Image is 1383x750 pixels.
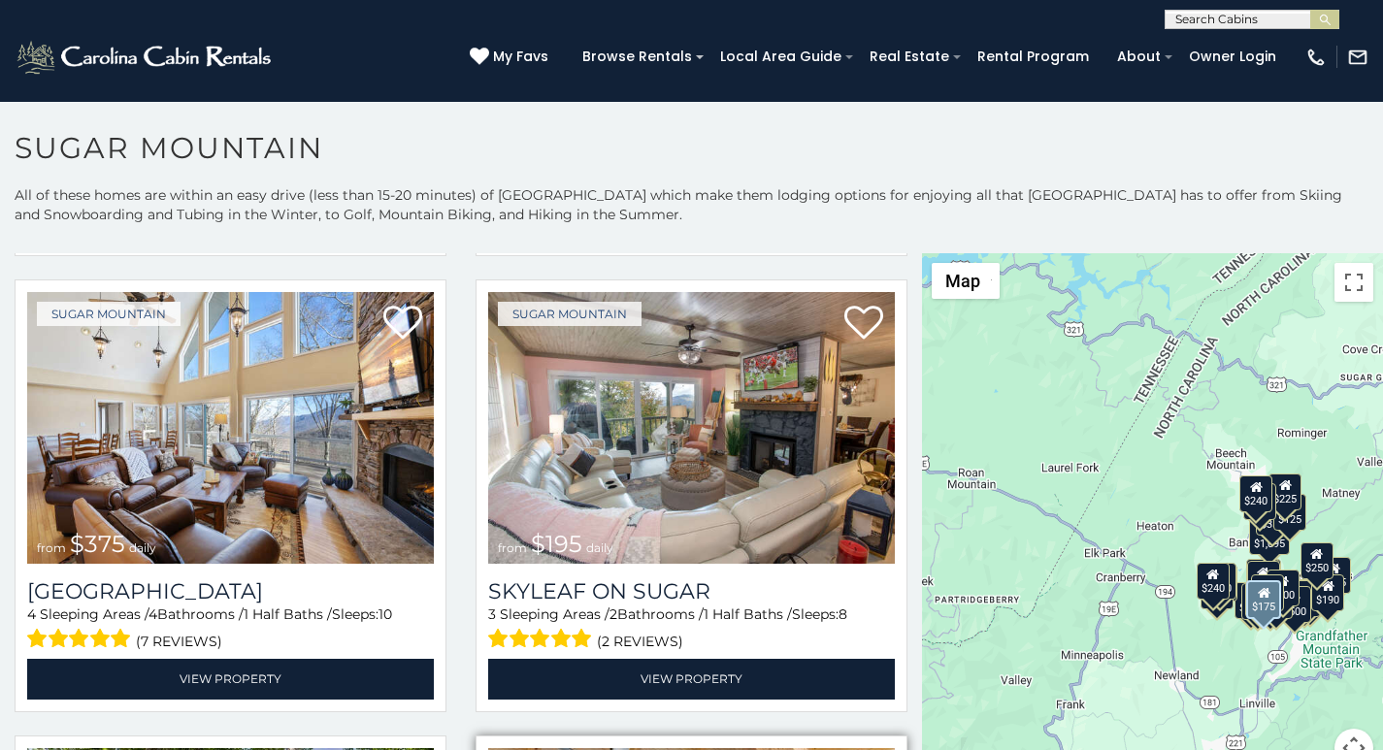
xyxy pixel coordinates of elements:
[1248,518,1289,555] div: $1,095
[1241,583,1274,620] div: $155
[37,302,181,326] a: Sugar Mountain
[968,42,1099,72] a: Rental Program
[573,42,702,72] a: Browse Rentals
[488,292,895,565] img: Skyleaf on Sugar
[1107,42,1170,72] a: About
[839,605,847,623] span: 8
[945,271,980,291] span: Map
[470,47,553,68] a: My Favs
[37,540,66,555] span: from
[1179,42,1286,72] a: Owner Login
[710,42,851,72] a: Local Area Guide
[844,304,883,344] a: Add to favorites
[1272,494,1305,531] div: $125
[129,540,156,555] span: daily
[531,530,582,558] span: $195
[1246,561,1279,598] div: $300
[27,292,434,565] img: Little Sugar Haven
[488,605,496,623] span: 3
[1202,563,1235,600] div: $210
[379,605,392,623] span: 10
[1317,557,1350,594] div: $155
[1242,483,1275,520] div: $170
[498,302,642,326] a: Sugar Mountain
[1203,565,1236,602] div: $225
[1266,570,1299,606] div: $200
[860,42,959,72] a: Real Estate
[609,605,617,623] span: 2
[1246,580,1281,619] div: $175
[27,604,434,654] div: Sleeping Areas / Bathrooms / Sleeps:
[1287,580,1320,617] div: $195
[27,578,434,604] a: [GEOGRAPHIC_DATA]
[498,540,527,555] span: from
[1250,574,1283,611] div: $195
[1196,563,1229,600] div: $240
[597,629,683,654] span: (2 reviews)
[586,540,613,555] span: daily
[488,292,895,565] a: Skyleaf on Sugar from $195 daily
[27,605,36,623] span: 4
[1268,473,1301,510] div: $225
[488,604,895,654] div: Sleeping Areas / Bathrooms / Sleeps:
[136,629,222,654] span: (7 reviews)
[493,47,548,67] span: My Favs
[1244,581,1277,618] div: $175
[148,605,157,623] span: 4
[1347,47,1368,68] img: mail-regular-white.png
[244,605,332,623] span: 1 Half Baths /
[1239,475,1272,512] div: $240
[383,304,422,344] a: Add to favorites
[27,292,434,565] a: Little Sugar Haven from $375 daily
[1334,263,1373,302] button: Toggle fullscreen view
[1305,47,1327,68] img: phone-regular-white.png
[932,263,1000,299] button: Change map style
[15,38,277,77] img: White-1-2.png
[704,605,792,623] span: 1 Half Baths /
[488,659,895,699] a: View Property
[1300,542,1333,579] div: $250
[1311,574,1344,611] div: $190
[1245,559,1278,596] div: $190
[27,659,434,699] a: View Property
[27,578,434,604] h3: Little Sugar Haven
[70,530,125,558] span: $375
[488,578,895,604] a: Skyleaf on Sugar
